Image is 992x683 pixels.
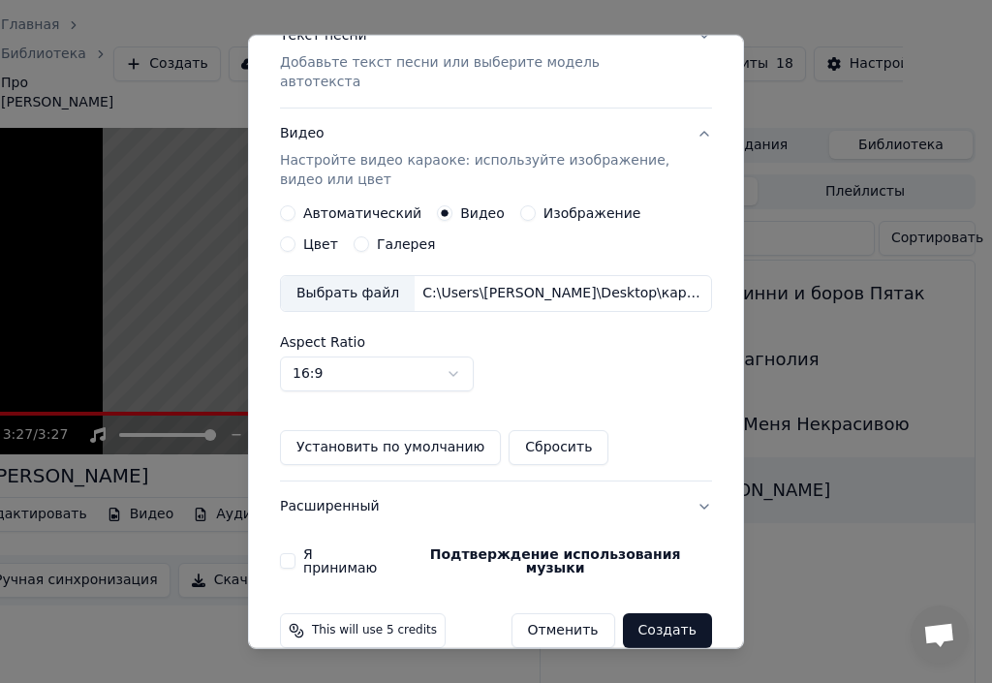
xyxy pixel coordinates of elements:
div: C:\Users\[PERSON_NAME]\Desktop\караоке монтаж\[PERSON_NAME]\Группа+Краски+-+Я+люблю+тебя,+[PERSON... [415,284,711,303]
button: Текст песниДобавьте текст песни или выберите модель автотекста [280,11,712,108]
button: Создать [623,613,712,648]
button: Сбросить [509,430,608,465]
label: Автоматический [303,206,421,220]
button: ВидеоНастройте видео караоке: используйте изображение, видео или цвет [280,109,712,205]
label: Изображение [543,206,641,220]
label: Видео [460,206,505,220]
span: This will use 5 credits [312,623,437,638]
p: Настройте видео караоке: используйте изображение, видео или цвет [280,151,681,190]
div: Выбрать файл [281,276,415,311]
label: Я принимаю [303,547,712,574]
button: Установить по умолчанию [280,430,501,465]
label: Цвет [303,237,338,251]
button: Я принимаю [398,547,712,574]
button: Расширенный [280,481,712,532]
p: Добавьте текст песни или выберите модель автотекста [280,53,681,92]
div: ВидеоНастройте видео караоке: используйте изображение, видео или цвет [280,205,712,481]
label: Галерея [377,237,436,251]
div: Видео [280,124,681,190]
button: Отменить [511,613,615,648]
div: Текст песни [280,26,367,46]
label: Aspect Ratio [280,335,712,349]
